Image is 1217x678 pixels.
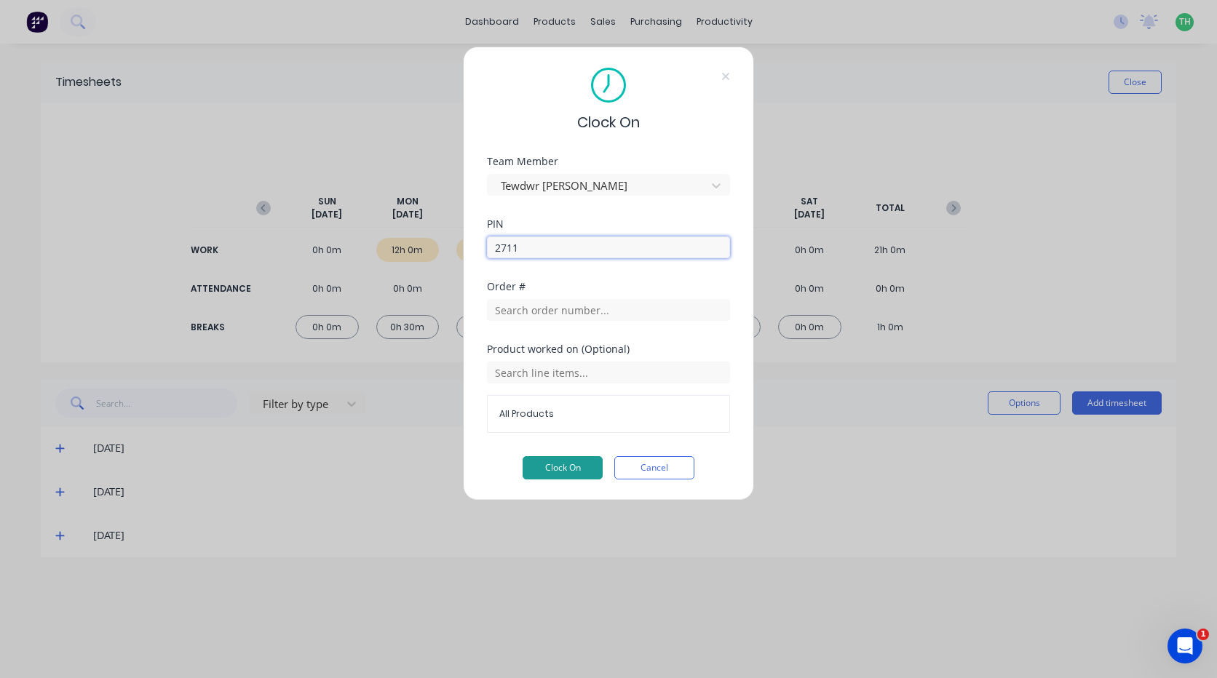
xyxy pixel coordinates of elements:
[523,456,603,479] button: Clock On
[577,111,640,133] span: Clock On
[487,156,730,167] div: Team Member
[1197,629,1209,640] span: 1
[487,282,730,292] div: Order #
[614,456,694,479] button: Cancel
[1168,629,1202,663] iframe: Intercom live chat
[487,344,730,354] div: Product worked on (Optional)
[487,299,730,321] input: Search order number...
[487,219,730,229] div: PIN
[487,236,730,258] input: Enter PIN
[499,407,718,420] span: All Products
[487,362,730,383] input: Search line items...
